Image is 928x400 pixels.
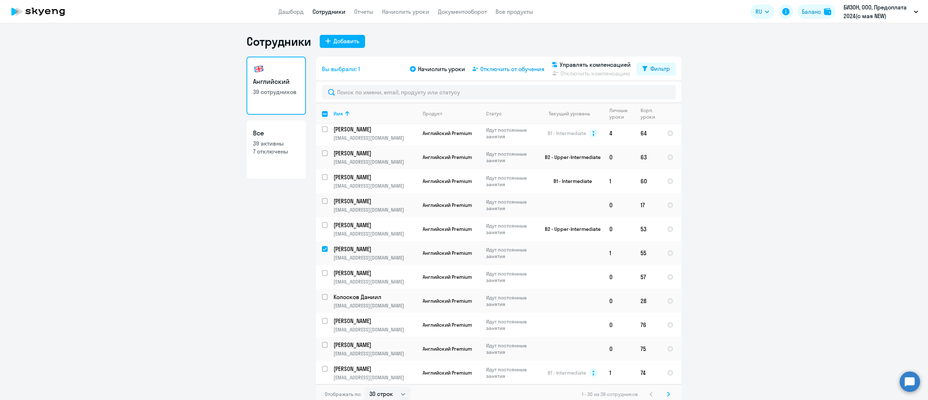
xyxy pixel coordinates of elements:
[333,221,417,229] a: [PERSON_NAME]
[486,342,536,355] p: Идут постоянные занятия
[333,350,417,357] p: [EMAIL_ADDRESS][DOMAIN_NAME]
[486,318,536,331] p: Идут постоянные занятия
[418,65,465,73] span: Начислить уроки
[333,125,417,133] a: [PERSON_NAME]
[333,365,417,373] a: [PERSON_NAME]
[253,63,265,75] img: english
[423,178,472,184] span: Английский Premium
[486,270,536,283] p: Идут постоянные занятия
[253,139,299,147] p: 39 активны
[333,341,417,349] a: [PERSON_NAME]
[438,8,487,15] a: Документооборот
[333,173,415,181] p: [PERSON_NAME]
[582,391,638,397] span: 1 - 30 из 39 сотрудников
[253,88,299,96] p: 39 сотрудников
[423,274,472,280] span: Английский Premium
[635,289,661,313] td: 28
[333,293,417,301] a: Колосков Даниил
[354,8,373,15] a: Отчеты
[604,217,635,241] td: 0
[486,175,536,188] p: Идут постоянные занятия
[253,128,299,138] h3: Все
[423,250,472,256] span: Английский Premium
[536,217,604,241] td: B2 - Upper-Intermediate
[333,125,415,133] p: [PERSON_NAME]
[333,110,343,117] div: Имя
[253,147,299,155] p: 7 отключены
[604,361,635,385] td: 1
[333,254,417,261] p: [EMAIL_ADDRESS][DOMAIN_NAME]
[549,110,590,117] div: Текущий уровень
[333,110,417,117] div: Имя
[548,370,586,376] span: B1 - Intermediate
[635,265,661,289] td: 57
[333,269,417,277] a: [PERSON_NAME]
[246,121,306,179] a: Все39 активны7 отключены
[486,110,502,117] div: Статус
[333,173,417,181] a: [PERSON_NAME]
[536,145,604,169] td: B2 - Upper-Intermediate
[382,8,429,15] a: Начислить уроки
[486,151,536,164] p: Идут постоянные занятия
[333,245,415,253] p: [PERSON_NAME]
[253,77,299,86] h3: Английский
[480,65,544,73] span: Отключить от обучения
[604,193,635,217] td: 0
[333,207,417,213] p: [EMAIL_ADDRESS][DOMAIN_NAME]
[333,278,417,285] p: [EMAIL_ADDRESS][DOMAIN_NAME]
[423,346,472,352] span: Английский Premium
[560,60,631,69] span: Управлять компенсацией
[333,326,417,333] p: [EMAIL_ADDRESS][DOMAIN_NAME]
[486,199,536,212] p: Идут постоянные занятия
[844,3,911,20] p: БИЗОН, ООО, Предоплата 2024(с мая NEW)
[423,110,442,117] div: Продукт
[333,149,415,157] p: [PERSON_NAME]
[333,302,417,309] p: [EMAIL_ADDRESS][DOMAIN_NAME]
[604,241,635,265] td: 1
[320,35,365,48] button: Добавить
[604,337,635,361] td: 0
[333,230,417,237] p: [EMAIL_ADDRESS][DOMAIN_NAME]
[423,202,472,208] span: Английский Premium
[278,8,304,15] a: Дашборд
[325,391,361,397] span: Отображать по:
[635,337,661,361] td: 75
[322,85,676,99] input: Поиск по имени, email, продукту или статусу
[548,130,586,136] span: B1 - Intermediate
[750,4,774,19] button: RU
[486,127,536,140] p: Идут постоянные занятия
[604,289,635,313] td: 0
[635,313,661,337] td: 76
[423,322,472,328] span: Английский Premium
[486,110,536,117] div: Статус
[755,7,762,16] span: RU
[635,145,661,169] td: 63
[333,341,415,349] p: [PERSON_NAME]
[536,169,604,193] td: B1 - Intermediate
[824,8,831,15] img: balance
[635,169,661,193] td: 60
[604,265,635,289] td: 0
[333,374,417,381] p: [EMAIL_ADDRESS][DOMAIN_NAME]
[486,246,536,260] p: Идут постоянные занятия
[333,159,417,165] p: [EMAIL_ADDRESS][DOMAIN_NAME]
[322,65,360,73] span: Вы выбрали: 1
[604,145,635,169] td: 0
[246,57,306,115] a: Английский39 сотрудников
[496,8,533,15] a: Все продукты
[333,37,359,45] div: Добавить
[333,221,415,229] p: [PERSON_NAME]
[604,121,635,145] td: 4
[423,226,472,232] span: Английский Premium
[641,107,656,120] div: Корп. уроки
[333,197,417,205] a: [PERSON_NAME]
[486,223,536,236] p: Идут постоянные занятия
[333,135,417,141] p: [EMAIL_ADDRESS][DOMAIN_NAME]
[423,298,472,304] span: Английский Premium
[797,4,836,19] button: Балансbalance
[650,64,670,73] div: Фильтр
[840,3,922,20] button: БИЗОН, ООО, Предоплата 2024(с мая NEW)
[333,269,415,277] p: [PERSON_NAME]
[333,149,417,157] a: [PERSON_NAME]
